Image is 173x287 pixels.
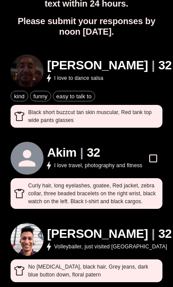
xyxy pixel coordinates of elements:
[11,54,44,87] img: Eloy
[87,146,100,160] h1: 32
[28,182,159,205] p: Curly hair, long eyelashes, goatee , Red jacket, zebra collar, three beaded bracelets on the righ...
[158,58,172,73] h1: 32
[54,74,103,82] p: I love to dance salsa
[11,16,162,37] h2: Please submit your responses by noon [DATE].
[47,146,77,160] h1: Akim
[11,93,28,100] span: kind
[11,223,44,256] img: Brijesh
[28,263,159,279] p: No [MEDICAL_DATA], black hair , Grey jeans, dark blue button down, floral patern
[151,227,155,241] h1: |
[54,243,167,251] p: Volleyballer, just visited [GEOGRAPHIC_DATA]
[151,58,155,73] h1: |
[53,93,95,100] span: easy to talk to
[158,227,172,241] h1: 32
[47,227,148,241] h1: [PERSON_NAME]
[28,108,159,124] p: Black short buzzcut tan skin muscular , Red tank top wide pants glasses
[47,58,148,73] h1: [PERSON_NAME]
[80,146,83,160] h1: |
[30,93,51,100] span: funny
[54,161,142,169] p: I love travel, photography and fitness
